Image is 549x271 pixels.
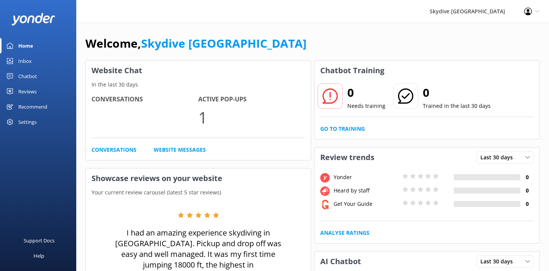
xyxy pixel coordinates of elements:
[86,188,311,197] p: Your current review carousel (latest 5 star reviews)
[18,114,37,130] div: Settings
[11,13,55,26] img: yonder-white-logo.png
[520,173,534,181] h4: 0
[34,248,44,263] div: Help
[198,104,305,130] p: 1
[86,61,311,80] h3: Website Chat
[423,102,491,110] p: Trained in the last 30 days
[347,83,385,102] h2: 0
[18,84,37,99] div: Reviews
[520,200,534,208] h4: 0
[480,257,517,266] span: Last 30 days
[423,83,491,102] h2: 0
[154,146,206,154] a: Website Messages
[315,148,380,167] h3: Review trends
[332,200,400,208] div: Get Your Guide
[86,168,311,188] h3: Showcase reviews on your website
[141,35,307,51] a: Skydive [GEOGRAPHIC_DATA]
[85,34,307,53] h1: Welcome,
[18,69,37,84] div: Chatbot
[332,186,400,195] div: Heard by staff
[320,125,365,133] a: Go to Training
[315,61,390,80] h3: Chatbot Training
[91,146,136,154] a: Conversations
[520,186,534,195] h4: 0
[198,95,305,104] h4: Active Pop-ups
[24,233,55,248] div: Support Docs
[18,99,47,114] div: Recommend
[18,38,33,53] div: Home
[18,53,32,69] div: Inbox
[347,102,385,110] p: Needs training
[86,80,311,89] p: In the last 30 days
[480,153,517,162] span: Last 30 days
[332,173,400,181] div: Yonder
[320,229,369,237] a: Analyse Ratings
[91,95,198,104] h4: Conversations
